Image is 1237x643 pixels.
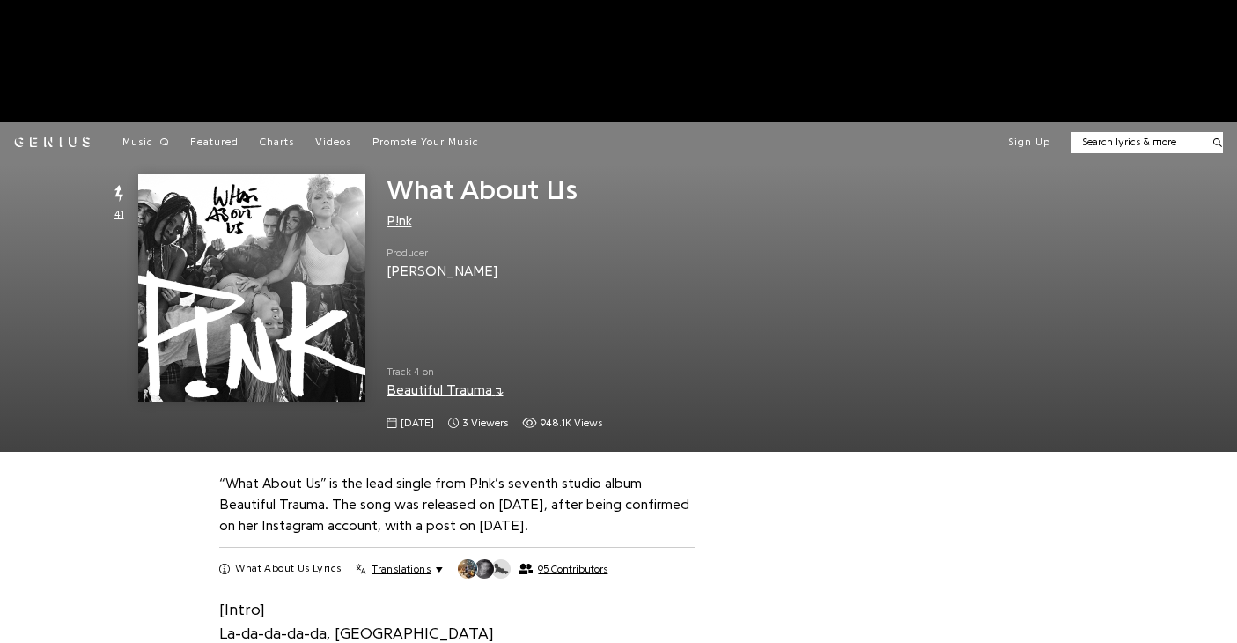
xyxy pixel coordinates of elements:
[114,207,124,222] span: 41
[122,136,169,150] a: Music IQ
[1071,135,1203,150] input: Search lyrics & more
[1008,136,1050,150] button: Sign Up
[401,416,434,431] span: [DATE]
[387,383,504,397] a: Beautiful Trauma
[356,562,443,576] button: Translations
[260,136,294,150] a: Charts
[372,562,431,576] span: Translations
[387,176,578,204] span: What About Us
[448,416,508,431] span: 3 viewers
[138,174,365,402] img: Cover art for What About Us by P!nk
[387,214,412,228] a: P!nk
[260,137,294,147] span: Charts
[219,477,689,533] a: “What About Us” is the lead single from P!nk’s seventh studio album Beautiful Trauma. The song wa...
[541,416,602,431] span: 948.1K views
[387,246,498,261] span: Producer
[315,136,351,150] a: Videos
[315,137,351,147] span: Videos
[190,137,239,147] span: Featured
[235,562,342,576] h2: What About Us Lyrics
[372,136,479,150] a: Promote Your Music
[190,136,239,150] a: Featured
[387,264,498,278] a: [PERSON_NAME]
[457,558,607,580] button: 95 Contributors
[122,137,169,147] span: Music IQ
[372,137,479,147] span: Promote Your Music
[538,563,607,575] span: 95 Contributors
[387,365,726,380] span: Track 4 on
[462,416,508,431] span: 3 viewers
[522,416,602,431] span: 948,140 views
